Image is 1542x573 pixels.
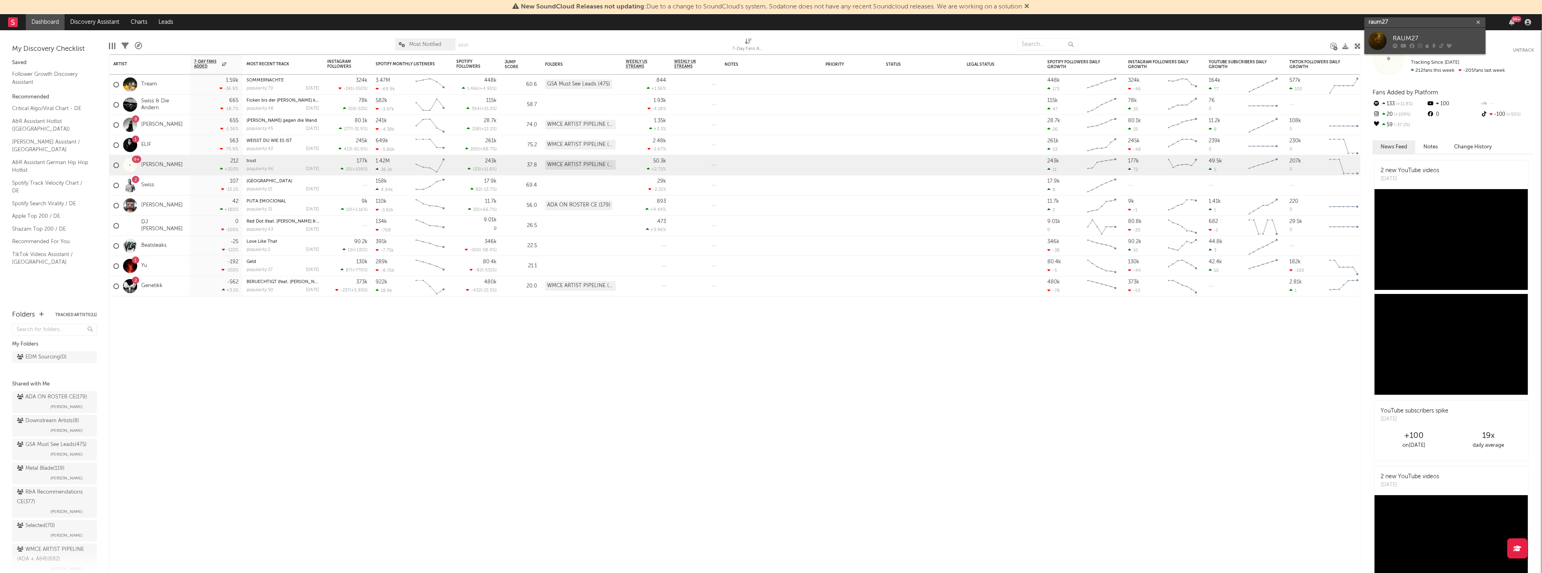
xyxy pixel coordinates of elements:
div: 49.5k [1209,158,1222,164]
div: Saved [12,58,97,68]
span: -205 fans last week [1411,68,1505,73]
div: 80.1k [355,118,368,123]
div: 2 new YouTube videos [1381,167,1439,175]
span: 212 fans this week [1411,68,1454,73]
input: Search... [1018,38,1078,50]
div: 177k [357,158,368,164]
span: +50 % [1506,113,1521,117]
div: popularity: 48 [247,106,274,111]
svg: Chart title [1326,115,1362,135]
a: WEISST DU WIE ES IST [247,139,292,143]
span: -81.9 % [352,147,366,152]
div: 29k [657,179,666,184]
a: A&R Assistant German Hip Hop Hotlist [12,158,89,175]
div: 8 [1209,127,1217,132]
span: +88.7 % [480,147,495,152]
span: 82 [476,188,481,192]
div: 0 [1209,107,1212,111]
svg: Chart title [1084,95,1120,115]
a: Swiss [141,182,154,189]
div: [DATE] [306,127,319,131]
a: Spotify Search Virality / DE [12,199,89,208]
span: 394 [472,107,480,111]
span: [PERSON_NAME] [50,450,83,459]
div: 80.1k [1128,118,1141,123]
svg: Chart title [1084,196,1120,216]
div: ( ) [343,106,368,111]
div: WEISST DU WIE ES IST [247,139,319,143]
div: Most Recent Track [247,62,307,67]
span: [PERSON_NAME] [50,426,83,435]
div: popularity: 42 [247,147,273,151]
a: [PERSON_NAME] [141,121,183,128]
div: Spotify Followers Daily Growth [1047,60,1108,69]
div: ( ) [339,126,368,131]
span: +109 % [352,167,366,172]
div: popularity: 45 [247,127,273,131]
span: Tracking Since: [DATE] [1411,60,1459,65]
a: Swiss & Die Andern [141,98,186,112]
div: ( ) [467,126,497,131]
div: -5.86k [376,147,395,152]
div: 75.2 [505,140,537,150]
div: 0 [1289,147,1292,152]
div: 563 [230,138,238,144]
div: 107 [230,179,238,184]
div: Instagram Followers [327,59,355,69]
div: 324k [1128,78,1140,83]
a: [PERSON_NAME] gegen die Wand [247,119,317,123]
div: 11.2k [1209,118,1220,123]
svg: Chart title [1164,115,1201,135]
div: ( ) [338,146,368,152]
div: My Discovery Checklist [12,44,97,54]
div: [DATE] [306,86,319,91]
div: Selected ( 70 ) [17,521,55,531]
div: ( ) [462,86,497,91]
svg: Chart title [412,135,448,155]
div: 5 [1209,167,1216,172]
span: -191 [344,87,353,91]
div: 7-Day Fans Added (7-Day Fans Added) [732,34,765,58]
div: WMCE ARTIST PIPELINE (ADA + A&R) (682) [545,140,616,150]
div: 100 [1289,86,1302,92]
a: Shazam Top 200 / DE [12,225,89,233]
div: Recommended [12,92,97,102]
div: 26 [1047,127,1058,132]
div: -75.9 % [220,146,238,152]
div: 649k [376,138,388,144]
div: +3.3 % [649,126,666,131]
div: Spotify Monthly Listeners [376,62,436,67]
svg: Chart title [1164,75,1201,95]
div: 7-Day Fans Added (7-Day Fans Added) [732,44,765,54]
svg: Chart title [1245,196,1281,216]
div: 245k [356,138,368,144]
div: 42 [232,199,238,204]
span: -53 % [356,107,366,111]
div: 50.3k [653,158,666,164]
span: -37.2 % [1393,123,1410,127]
a: Beatsteaks [141,242,167,249]
div: popularity: 46 [247,167,274,171]
div: -4.18 % [648,106,666,111]
div: 100 [1426,99,1480,109]
div: 36.2k [376,167,392,172]
div: 1.93k [654,98,666,103]
svg: Chart title [412,155,448,175]
div: -2.21 % [648,187,666,192]
div: TikTok Followers Daily Growth [1289,60,1350,69]
span: 200 [470,147,478,152]
div: 28.7k [1047,118,1060,123]
div: Downstream Artists ( 8 ) [17,416,79,426]
span: 133 [473,167,480,172]
svg: Chart title [1326,196,1362,216]
div: 108k [1289,118,1301,123]
div: 0 [1209,147,1212,152]
div: -4.38k [376,127,395,132]
div: 577k [1289,78,1301,83]
a: ADA ON ROSTER CE(179)[PERSON_NAME] [12,391,97,413]
a: BERUECHTIGT (feat. [PERSON_NAME]) [247,280,326,284]
div: ( ) [470,187,497,192]
div: 243k [1047,158,1059,164]
svg: Chart title [1326,135,1362,155]
div: 58.7 [505,100,537,110]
